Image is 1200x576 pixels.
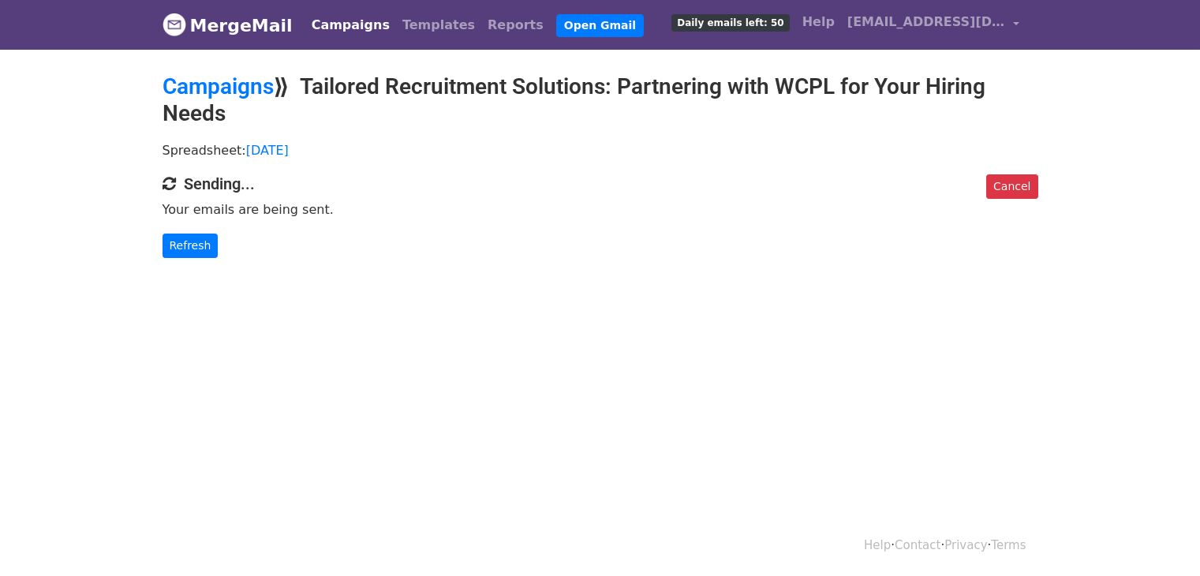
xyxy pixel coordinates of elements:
p: Your emails are being sent. [163,201,1038,218]
a: MergeMail [163,9,293,42]
a: Cancel [986,174,1037,199]
a: Campaigns [305,9,396,41]
a: Help [864,538,891,552]
a: Daily emails left: 50 [665,6,795,38]
span: Daily emails left: 50 [671,14,789,32]
a: Open Gmail [556,14,644,37]
a: [DATE] [246,143,289,158]
a: Refresh [163,234,219,258]
a: Templates [396,9,481,41]
a: Help [796,6,841,38]
a: Terms [991,538,1026,552]
h4: Sending... [163,174,1038,193]
p: Spreadsheet: [163,142,1038,159]
a: Reports [481,9,550,41]
h2: ⟫ Tailored Recruitment Solutions: Partnering with WCPL for Your Hiring Needs [163,73,1038,126]
a: Contact [895,538,940,552]
a: [EMAIL_ADDRESS][DOMAIN_NAME] [841,6,1026,43]
span: [EMAIL_ADDRESS][DOMAIN_NAME] [847,13,1005,32]
img: MergeMail logo [163,13,186,36]
a: Privacy [944,538,987,552]
a: Campaigns [163,73,274,99]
